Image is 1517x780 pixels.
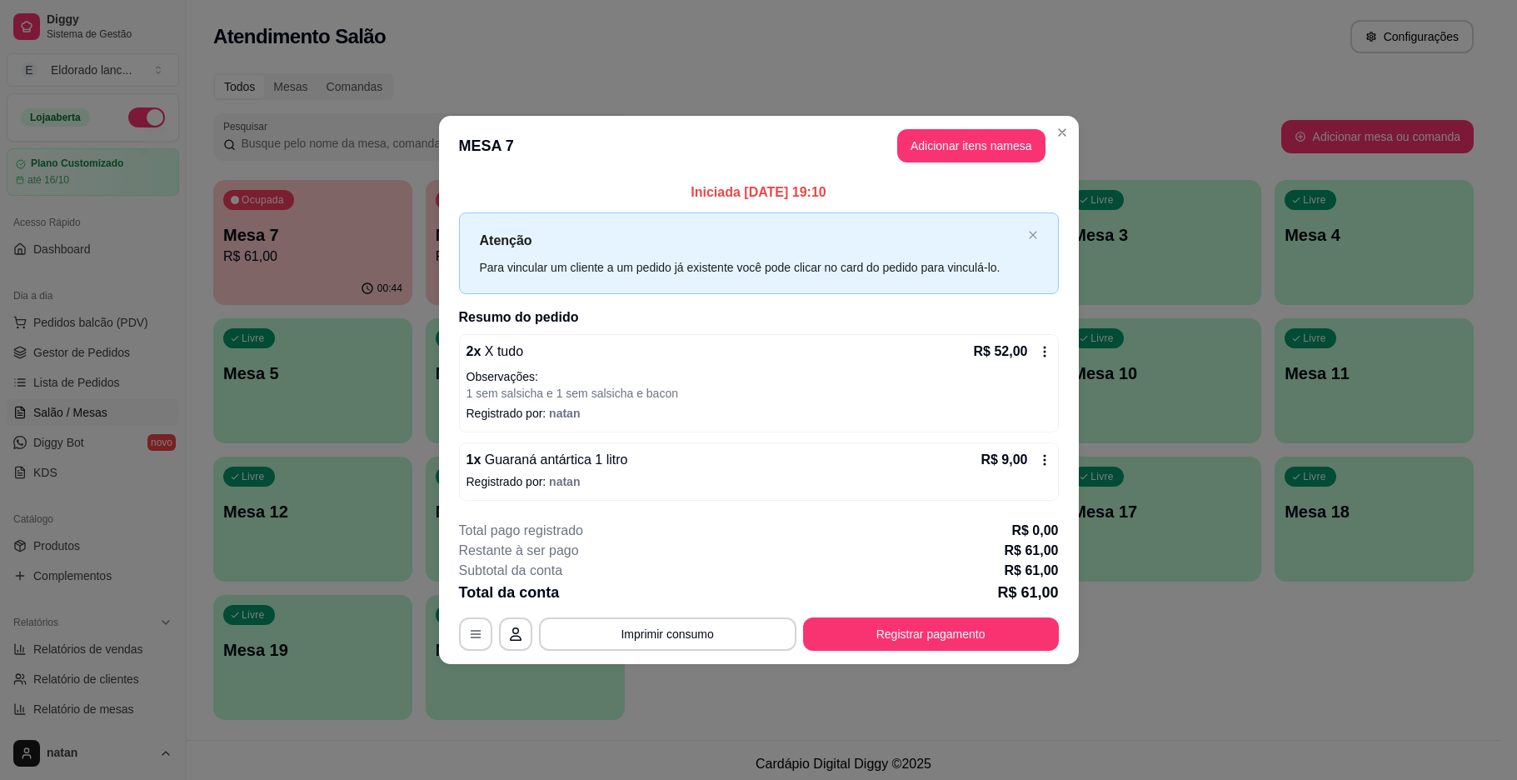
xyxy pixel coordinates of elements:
span: natan [549,475,580,488]
button: Adicionar itens namesa [897,129,1045,162]
p: Total pago registrado [459,521,583,541]
p: Atenção [480,230,1021,251]
span: X tudo [481,344,523,358]
p: R$ 61,00 [997,581,1058,604]
h2: Resumo do pedido [459,307,1059,327]
p: R$ 61,00 [1005,541,1059,561]
span: Guaraná antártica 1 litro [481,452,627,467]
p: Total da conta [459,581,560,604]
p: Subtotal da conta [459,561,563,581]
header: MESA 7 [439,116,1079,176]
p: Registrado por: [467,405,1051,422]
button: Close [1049,119,1075,146]
p: R$ 61,00 [1005,561,1059,581]
button: Registrar pagamento [803,617,1059,651]
p: Iniciada [DATE] 19:10 [459,182,1059,202]
p: R$ 9,00 [981,450,1027,470]
p: Registrado por: [467,473,1051,490]
p: 1 x [467,450,628,470]
p: R$ 0,00 [1011,521,1058,541]
button: close [1028,230,1038,241]
button: Imprimir consumo [539,617,796,651]
p: Observações: [467,368,1051,385]
span: close [1028,230,1038,240]
p: 2 x [467,342,524,362]
span: natan [549,407,580,420]
div: Para vincular um cliente a um pedido já existente você pode clicar no card do pedido para vinculá... [480,258,1021,277]
p: R$ 52,00 [974,342,1028,362]
p: 1 sem salsicha e 1 sem salsicha e bacon [467,385,1051,402]
p: Restante à ser pago [459,541,579,561]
